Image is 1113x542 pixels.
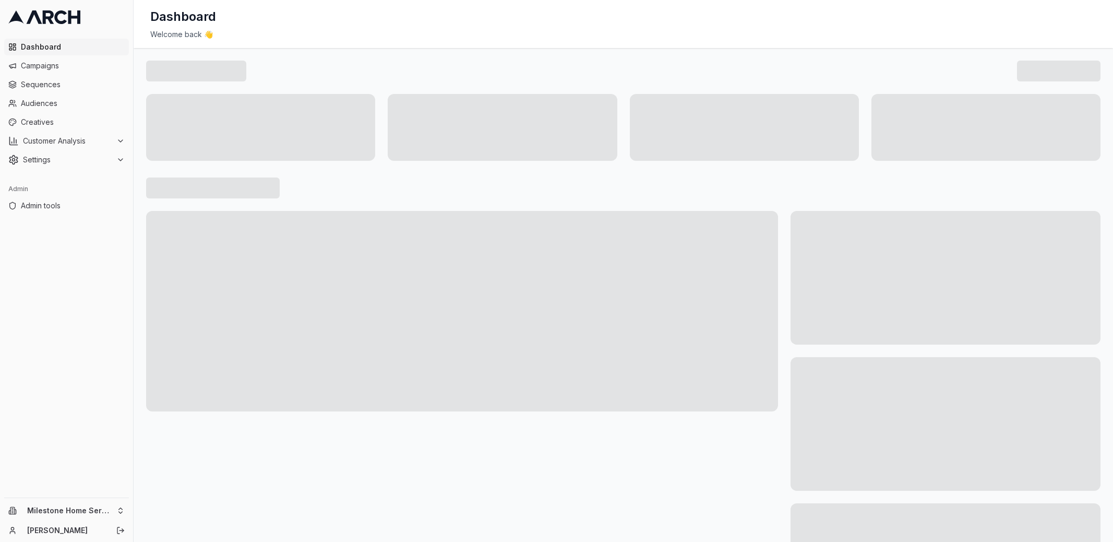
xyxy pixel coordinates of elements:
div: Admin [4,181,129,197]
a: Admin tools [4,197,129,214]
span: Campaigns [21,61,125,71]
a: Campaigns [4,57,129,74]
a: [PERSON_NAME] [27,525,105,536]
button: Settings [4,151,129,168]
button: Log out [113,523,128,538]
span: Creatives [21,117,125,127]
button: Customer Analysis [4,133,129,149]
span: Admin tools [21,201,125,211]
button: Milestone Home Services [4,502,129,519]
a: Dashboard [4,39,129,55]
span: Milestone Home Services [27,506,112,515]
div: Welcome back 👋 [150,29,1096,40]
a: Sequences [4,76,129,93]
span: Sequences [21,79,125,90]
a: Audiences [4,95,129,112]
span: Audiences [21,98,125,109]
span: Dashboard [21,42,125,52]
a: Creatives [4,114,129,131]
span: Customer Analysis [23,136,112,146]
h1: Dashboard [150,8,216,25]
span: Settings [23,155,112,165]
